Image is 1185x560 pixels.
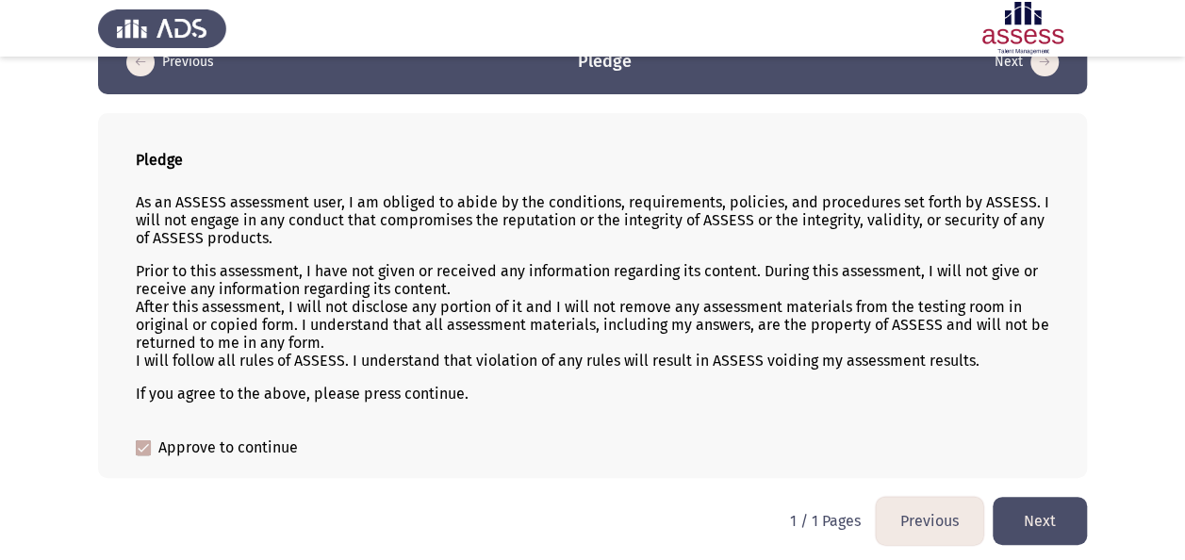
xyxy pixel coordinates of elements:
b: Pledge [136,151,183,169]
p: As an ASSESS assessment user, I am obliged to abide by the conditions, requirements, policies, an... [136,193,1049,247]
button: load previous page [121,47,220,77]
button: load next page [989,47,1064,77]
span: Approve to continue [158,436,298,459]
button: load next page [993,497,1087,545]
p: 1 / 1 Pages [790,512,861,530]
button: load previous page [876,497,983,545]
h3: Pledge [578,50,632,74]
img: Assess Talent Management logo [98,2,226,55]
p: Prior to this assessment, I have not given or received any information regarding its content. Dur... [136,262,1049,370]
img: Assessment logo of ASSESS English Language Assessment (3 Module) (Ba - IB) [959,2,1087,55]
p: If you agree to the above, please press continue. [136,385,1049,403]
